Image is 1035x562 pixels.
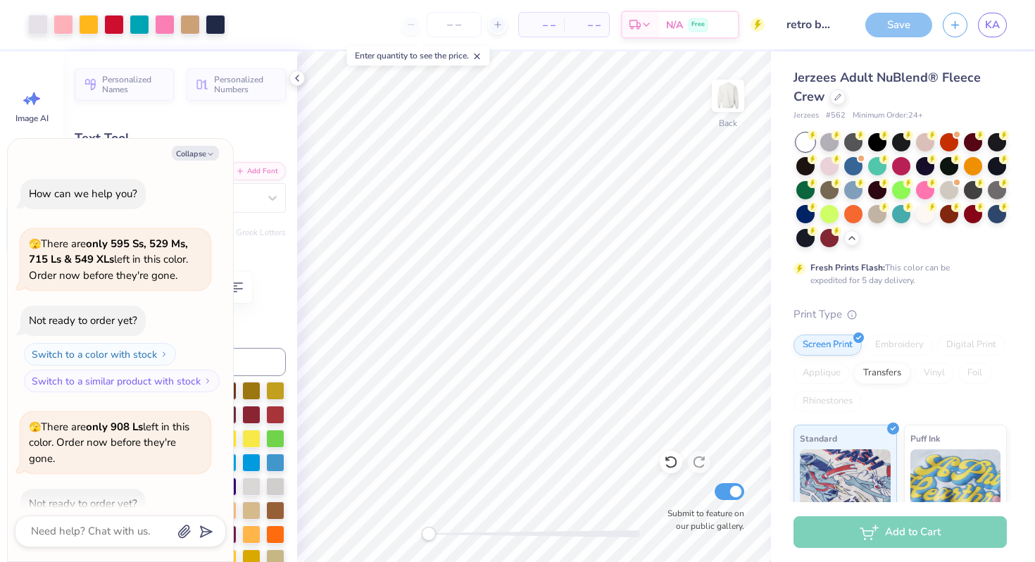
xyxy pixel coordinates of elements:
input: – – [427,12,482,37]
button: Add Font [228,162,286,180]
strong: only 595 Ss, 529 Ms, 715 Ls & 549 XLs [29,237,188,267]
button: Switch to a similar product with stock [24,370,220,392]
div: Foil [958,363,991,384]
div: Vinyl [915,363,954,384]
div: Digital Print [937,335,1005,356]
div: Back [719,117,737,130]
span: Free [691,20,705,30]
label: Submit to feature on our public gallery. [660,507,744,532]
span: There are left in this color. Order now before they're gone. [29,237,188,282]
span: Standard [800,431,837,446]
strong: only 908 Ls [86,420,143,434]
button: Switch to Greek Letters [198,227,286,238]
span: N/A [666,18,683,32]
span: Personalized Numbers [214,75,277,94]
div: Not ready to order yet? [29,313,137,327]
div: How can we help you? [29,187,137,201]
div: This color can be expedited for 5 day delivery. [810,261,984,287]
img: Standard [800,449,891,520]
input: Untitled Design [775,11,844,39]
span: – – [527,18,556,32]
span: Personalized Names [102,75,165,94]
span: – – [572,18,601,32]
div: Transfers [854,363,910,384]
img: Puff Ink [910,449,1001,520]
div: Rhinestones [793,391,862,412]
span: There are left in this color. Order now before they're gone. [29,420,189,466]
div: Text Tool [75,129,286,148]
img: Switch to a similar product with stock [203,377,212,385]
span: Image AI [15,113,49,124]
span: Minimum Order: 24 + [853,110,923,122]
button: Personalized Numbers [187,68,286,101]
div: Accessibility label [422,527,436,541]
div: Not ready to order yet? [29,497,137,511]
div: Embroidery [866,335,933,356]
span: Jerzees [793,110,819,122]
img: Switch to a color with stock [160,350,168,358]
strong: Fresh Prints Flash: [810,262,885,273]
span: KA [985,17,1000,33]
div: Screen Print [793,335,862,356]
div: Enter quantity to see the price. [347,46,490,65]
img: Back [714,82,742,110]
a: KA [978,13,1007,37]
span: Jerzees Adult NuBlend® Fleece Crew [793,69,981,105]
span: # 562 [826,110,846,122]
button: Switch to a color with stock [24,343,176,366]
span: 🫣 [29,237,41,251]
span: Puff Ink [910,431,940,446]
div: Print Type [793,306,1007,323]
button: Collapse [172,146,219,161]
div: Applique [793,363,850,384]
button: Personalized Names [75,68,174,101]
span: 🫣 [29,420,41,434]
